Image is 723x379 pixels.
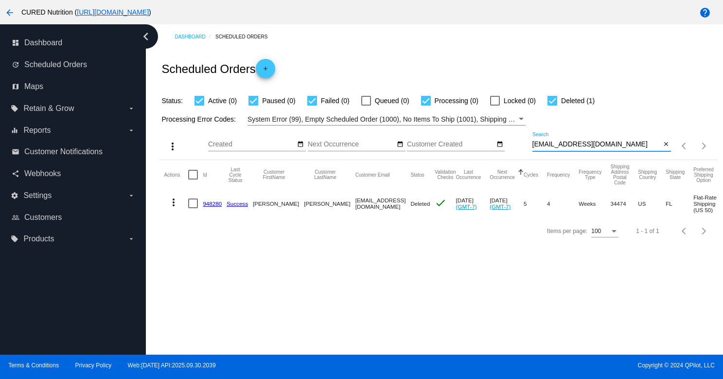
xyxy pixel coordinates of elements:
[127,105,135,112] i: arrow_drop_down
[161,115,236,123] span: Processing Error Codes:
[24,147,103,156] span: Customer Notifications
[127,192,135,199] i: arrow_drop_down
[308,141,395,148] input: Next Occurrence
[638,169,657,180] button: Change sorting for ShippingCountry
[227,200,248,207] a: Success
[24,60,87,69] span: Scheduled Orders
[693,189,723,217] mat-cell: Flat-Rate Shipping (US 50)
[168,197,179,208] mat-icon: more_vert
[11,235,18,243] i: local_offer
[11,192,18,199] i: settings
[75,362,112,369] a: Privacy Policy
[24,169,61,178] span: Webhooks
[161,97,183,105] span: Status:
[435,160,456,189] mat-header-cell: Validation Checks
[12,83,19,90] i: map
[663,141,670,148] mat-icon: close
[547,172,570,178] button: Change sorting for Frequency
[12,79,135,94] a: map Maps
[203,172,207,178] button: Change sorting for Id
[203,200,222,207] a: 948280
[11,105,18,112] i: local_offer
[675,136,694,156] button: Previous page
[666,189,693,217] mat-cell: FL
[12,170,19,178] i: share
[547,189,579,217] mat-cell: 4
[304,169,346,180] button: Change sorting for CustomerLastName
[23,235,54,243] span: Products
[435,95,478,107] span: Processing (0)
[12,57,135,72] a: update Scheduled Orders
[253,189,304,217] mat-cell: [PERSON_NAME]
[693,167,714,183] button: Change sorting for PreferredShippingOption
[24,213,62,222] span: Customers
[227,167,244,183] button: Change sorting for LastProcessingCycleId
[661,140,671,150] button: Clear
[675,221,694,241] button: Previous page
[410,172,424,178] button: Change sorting for Status
[610,189,638,217] mat-cell: 34474
[23,191,52,200] span: Settings
[532,141,661,148] input: Search
[12,35,135,51] a: dashboard Dashboard
[407,141,494,148] input: Customer Created
[23,126,51,135] span: Reports
[638,189,666,217] mat-cell: US
[260,65,271,77] mat-icon: add
[490,189,524,217] mat-cell: [DATE]
[138,29,154,44] i: chevron_left
[370,362,715,369] span: Copyright © 2024 QPilot, LLC
[12,144,135,160] a: email Customer Notifications
[127,126,135,134] i: arrow_drop_down
[410,200,430,207] span: Deleted
[12,210,135,225] a: people_outline Customers
[375,95,409,107] span: Queued (0)
[579,189,610,217] mat-cell: Weeks
[11,126,18,134] i: equalizer
[490,169,515,180] button: Change sorting for NextOccurrenceUtc
[397,141,404,148] mat-icon: date_range
[694,221,714,241] button: Next page
[504,95,536,107] span: Locked (0)
[694,136,714,156] button: Next page
[161,59,275,78] h2: Scheduled Orders
[591,228,601,235] span: 100
[128,362,216,369] a: Web:[DATE] API:2025.09.30.2039
[524,189,547,217] mat-cell: 5
[208,141,296,148] input: Created
[208,95,237,107] span: Active (0)
[561,95,595,107] span: Deleted (1)
[496,141,503,148] mat-icon: date_range
[355,189,411,217] mat-cell: [EMAIL_ADDRESS][DOMAIN_NAME]
[456,169,481,180] button: Change sorting for LastOccurrenceUtc
[23,104,74,113] span: Retain & Grow
[12,61,19,69] i: update
[547,228,587,235] div: Items per page:
[21,8,151,16] span: CURED Nutrition ( )
[12,214,19,221] i: people_outline
[321,95,350,107] span: Failed (0)
[12,166,135,181] a: share Webhooks
[262,95,295,107] span: Paused (0)
[12,148,19,156] i: email
[435,197,446,209] mat-icon: check
[215,29,276,44] a: Scheduled Orders
[164,160,188,189] mat-header-cell: Actions
[175,29,215,44] a: Dashboard
[77,8,149,16] a: [URL][DOMAIN_NAME]
[297,141,304,148] mat-icon: date_range
[4,7,16,18] mat-icon: arrow_back
[304,189,355,217] mat-cell: [PERSON_NAME]
[610,164,629,185] button: Change sorting for ShippingPostcode
[636,228,659,235] div: 1 - 1 of 1
[24,38,62,47] span: Dashboard
[456,189,490,217] mat-cell: [DATE]
[8,362,59,369] a: Terms & Conditions
[355,172,390,178] button: Change sorting for CustomerEmail
[666,169,685,180] button: Change sorting for ShippingState
[247,113,526,126] mat-select: Filter by Processing Error Codes
[579,169,601,180] button: Change sorting for FrequencyType
[591,228,618,235] mat-select: Items per page:
[127,235,135,243] i: arrow_drop_down
[524,172,538,178] button: Change sorting for Cycles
